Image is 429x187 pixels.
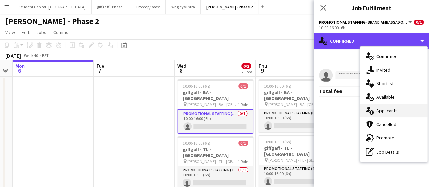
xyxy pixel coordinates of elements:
h3: giffgaff - BA - [GEOGRAPHIC_DATA] [177,89,253,101]
span: 9 [257,67,267,74]
div: 2 Jobs [242,69,252,74]
span: 8 [176,67,186,74]
h3: giffgaff - TL - [GEOGRAPHIC_DATA] [177,146,253,158]
span: Applicants [376,108,398,114]
span: 1 Role [238,159,248,164]
app-job-card: 10:00-16:00 (6h)0/1giffgaff - BA - [GEOGRAPHIC_DATA] [PERSON_NAME] - BA - [GEOGRAPHIC_DATA]1 Role... [177,79,253,134]
h3: Job Fulfilment [314,3,429,12]
span: 7 [95,67,104,74]
span: Cancelled [376,121,396,127]
button: Student Capitol | [GEOGRAPHIC_DATA] [14,0,92,14]
span: Available [376,94,395,100]
span: 0/1 [238,83,248,89]
span: Wed [177,63,186,69]
div: BST [42,53,49,58]
a: Edit [19,28,32,37]
button: Proprep/Boost [131,0,166,14]
app-card-role: Promotional Staffing (Brand Ambassadors)0/110:00-16:00 (6h) [177,109,253,134]
span: Promote [376,135,394,141]
div: Job Details [360,145,427,159]
span: [PERSON_NAME] - TL - [GEOGRAPHIC_DATA] [268,157,319,163]
span: 10:00-16:00 (6h) [264,83,291,89]
span: [PERSON_NAME] - BA - [GEOGRAPHIC_DATA] [268,102,319,107]
button: [PERSON_NAME] - Phase 2 [201,0,258,14]
button: giffgaff - Phase 1 [92,0,131,14]
span: Thu [258,63,267,69]
span: 6 [14,67,25,74]
h1: [PERSON_NAME] - Phase 2 [5,16,99,26]
button: Promotional Staffing (Brand Ambassadors) [319,20,413,25]
span: Comms [53,29,69,35]
div: 10:00-16:00 (6h) [319,25,424,30]
app-job-card: 10:00-16:00 (6h)0/1giffgaff - BA - [GEOGRAPHIC_DATA] [PERSON_NAME] - BA - [GEOGRAPHIC_DATA]1 Role... [258,79,334,132]
span: View [5,29,15,35]
span: Shortlist [376,80,394,87]
h3: giffgaff - TL - [GEOGRAPHIC_DATA] [258,145,334,157]
span: Invited [376,67,390,73]
span: Confirmed [376,53,398,59]
span: Edit [22,29,30,35]
span: 10:00-16:00 (6h) [183,83,210,89]
button: Wrigleys Extra [166,0,201,14]
span: Week 40 [22,53,39,58]
span: [PERSON_NAME] - TL - [GEOGRAPHIC_DATA] [187,159,238,164]
span: 0/1 [414,20,424,25]
span: 0/1 [238,141,248,146]
span: 10:00-16:00 (6h) [264,139,291,144]
a: Jobs [34,28,49,37]
span: Tue [96,63,104,69]
div: Total fee [319,88,342,94]
div: [DATE] [5,52,21,59]
a: View [3,28,18,37]
span: Promotional Staffing (Brand Ambassadors) [319,20,407,25]
span: [PERSON_NAME] - BA - [GEOGRAPHIC_DATA] [187,102,238,107]
h3: giffgaff - BA - [GEOGRAPHIC_DATA] [258,89,334,101]
a: Comms [51,28,71,37]
span: 10:00-16:00 (6h) [183,141,210,146]
span: Mon [15,63,25,69]
span: 0/2 [241,63,251,69]
span: Jobs [36,29,46,35]
div: Confirmed [314,33,429,49]
app-card-role: Promotional Staffing (Brand Ambassadors)0/110:00-16:00 (6h) [258,109,334,132]
span: 1 Role [238,102,248,107]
